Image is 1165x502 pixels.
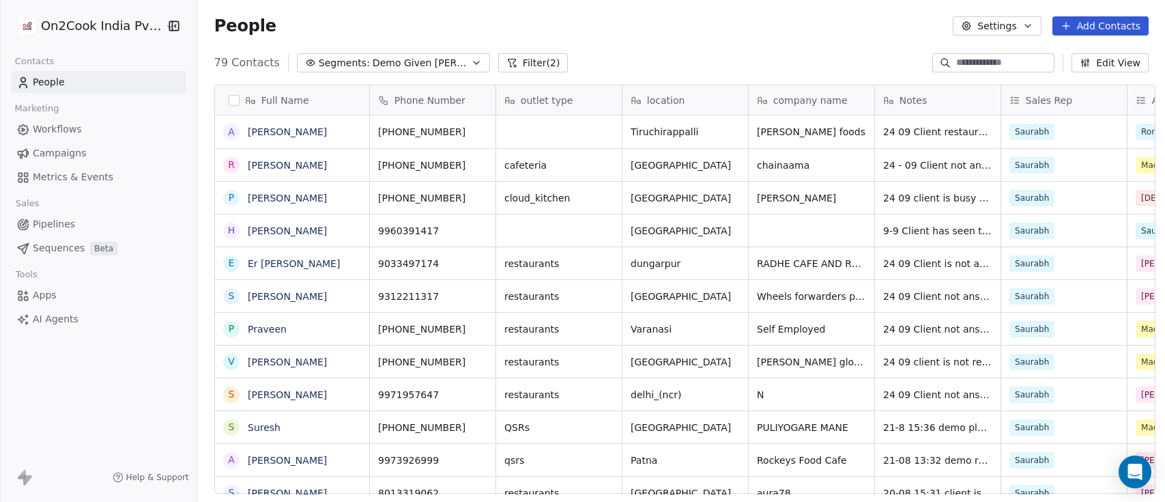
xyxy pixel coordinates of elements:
[757,454,866,467] span: Rockeys Food Cafe
[9,98,65,119] span: Marketing
[757,486,866,500] span: aura78
[647,94,685,107] span: location
[248,455,327,466] a: [PERSON_NAME]
[378,421,487,434] span: [PHONE_NUMBER]
[228,387,234,402] div: S
[228,289,234,303] div: S
[113,472,189,483] a: Help & Support
[631,257,740,270] span: dungarpur
[16,14,156,38] button: On2Cook India Pvt. Ltd.
[11,71,186,94] a: People
[1009,124,1054,140] span: Saurabh
[757,191,866,205] span: [PERSON_NAME]
[1009,255,1054,272] span: Saurabh
[1009,223,1054,239] span: Saurabh
[883,125,992,139] span: 24 09 Client restaurant is under construction he will get back after discussing with partner call...
[248,126,327,137] a: [PERSON_NAME]
[631,224,740,238] span: [GEOGRAPHIC_DATA]
[248,488,327,499] a: [PERSON_NAME]
[900,94,927,107] span: Notes
[883,191,992,205] span: 24 09 client is busy will call back once she is free. 18 9 Client virtual demo done CLient needs ...
[11,213,186,236] a: Pipelines
[757,421,866,434] span: PULIYOGARE MANE
[33,122,82,137] span: Workflows
[504,454,614,467] span: qsrs
[1001,85,1127,115] div: Sales Rep
[33,217,75,232] span: Pipelines
[394,94,465,107] span: Phone Number
[757,257,866,270] span: RADHE CAFE AND RESTAURANT
[773,94,848,107] span: company name
[228,354,235,369] div: V
[953,16,1041,36] button: Settings
[883,388,992,402] span: 24 09 Client not answering calls [PERSON_NAME] sent 15 09 Client not answering calls Wa sent 08 0...
[883,486,992,500] span: 20-08 15:31 client is starting for new restaurant [DATE] demo planned 20-08 15:21 did not pick up...
[373,56,468,70] span: Demo Given [PERSON_NAME]
[883,290,992,303] span: 24 09 Client not answering calls 15 09 Client not answering calls 04-09 11:18 reconfirmed 01-09 c...
[41,17,162,35] span: On2Cook India Pvt. Ltd.
[228,486,234,500] div: S
[1009,354,1054,370] span: Saurabh
[1026,94,1072,107] span: Sales Rep
[378,191,487,205] span: [PHONE_NUMBER]
[631,125,740,139] span: Tiruchirappalli
[378,257,487,270] span: 9033497174
[248,160,327,171] a: [PERSON_NAME]
[378,158,487,172] span: [PHONE_NUMBER]
[261,94,309,107] span: Full Name
[883,355,992,369] span: 24 09 client is not responding 15 09 Client is not responding 01 09 Client has a Chinese Cafe in ...
[757,125,866,139] span: [PERSON_NAME] foods
[631,388,740,402] span: delhi_(ncr)
[228,256,234,270] div: E
[11,166,186,189] a: Metrics & Events
[378,355,487,369] span: [PHONE_NUMBER]
[1009,387,1054,403] span: Saurabh
[11,118,186,141] a: Workflows
[631,322,740,336] span: Varanasi
[214,55,280,71] span: 79 Contacts
[631,355,740,369] span: [GEOGRAPHIC_DATA]
[33,241,85,255] span: Sequences
[1009,288,1054,305] span: Saurabh
[1052,16,1149,36] button: Add Contacts
[883,257,992,270] span: 24 09 Client is not answering call Wa Sent 15 09 Client was trying to reach [PERSON_NAME] but as ...
[504,257,614,270] span: restaurants
[883,421,992,434] span: 21-8 15:36 demo planned for [DATE] 1 pm they have many outlets and franchise and serve south indi...
[378,224,487,238] span: 9960391417
[229,191,234,205] div: P
[228,158,235,172] div: R
[228,223,235,238] div: H
[757,290,866,303] span: Wheels forwarders pvt ltd
[1009,452,1054,469] span: Saurabh
[228,420,234,434] div: S
[1071,53,1149,72] button: Edit View
[1009,419,1054,436] span: Saurabh
[1009,190,1054,206] span: Saurabh
[11,284,186,307] a: Apps
[11,308,186,331] a: AI Agents
[521,94,573,107] span: outlet type
[378,322,487,336] span: [PHONE_NUMBER]
[33,75,65,89] span: People
[248,389,327,400] a: [PERSON_NAME]
[504,355,614,369] span: restaurants
[228,453,235,467] div: A
[875,85,1001,115] div: Notes
[248,324,287,335] a: Praveen
[370,85,495,115] div: Phone Number
[1009,485,1054,501] span: Saurabh
[631,158,740,172] span: [GEOGRAPHIC_DATA]
[33,146,86,161] span: Campaigns
[9,51,60,72] span: Contacts
[883,322,992,336] span: 24 09 Client not answering calls 15 09 Client not answering calls 5 09 He will plan Onsite Demo o...
[883,454,992,467] span: 21-08 13:32 demo reconfirmed 19-08 10:16 demo planned lead transfer bt [PERSON_NAME] sir 16-06 13...
[126,472,189,483] span: Help & Support
[1119,456,1151,488] div: Open Intercom Messenger
[33,312,78,326] span: AI Agents
[319,56,370,70] span: Segments:
[248,225,327,236] a: [PERSON_NAME]
[248,193,327,204] a: [PERSON_NAME]
[504,191,614,205] span: cloud_kitchen
[1009,157,1054,173] span: Saurabh
[496,85,622,115] div: outlet type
